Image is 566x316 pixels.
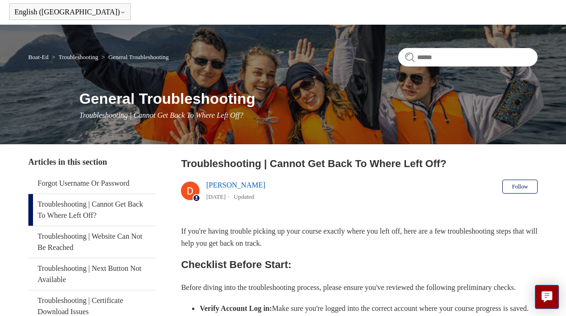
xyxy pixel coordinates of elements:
[50,54,100,61] li: Troubleshooting
[28,54,48,61] a: Boat-Ed
[181,156,538,171] h2: Troubleshooting | Cannot Get Back To Where Left Off?
[398,48,538,67] input: Search
[28,157,107,167] span: Articles in this section
[14,8,126,16] button: English ([GEOGRAPHIC_DATA])
[206,193,226,200] time: 05/14/2024, 13:31
[200,303,538,315] li: Make sure you're logged into the correct account where your course progress is saved.
[28,54,50,61] li: Boat-Ed
[79,111,243,119] span: Troubleshooting | Cannot Get Back To Where Left Off?
[79,87,538,110] h1: General Troubleshooting
[28,258,156,290] a: Troubleshooting | Next Button Not Available
[200,304,272,312] strong: Verify Account Log in:
[181,225,538,249] p: If you're having trouble picking up your course exactly where you left off, here are a few troubl...
[28,226,156,258] a: Troubleshooting | Website Can Not Be Reached
[206,181,265,189] a: [PERSON_NAME]
[535,285,559,309] button: Live chat
[100,54,169,61] li: General Troubleshooting
[28,173,156,194] a: Forgot Username Or Password
[108,54,169,61] a: General Troubleshooting
[502,180,538,194] button: Follow Article
[181,256,538,273] h2: Checklist Before Start:
[59,54,98,61] a: Troubleshooting
[28,194,156,226] a: Troubleshooting | Cannot Get Back To Where Left Off?
[234,193,254,200] li: Updated
[181,282,538,294] p: Before diving into the troubleshooting process, please ensure you've reviewed the following preli...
